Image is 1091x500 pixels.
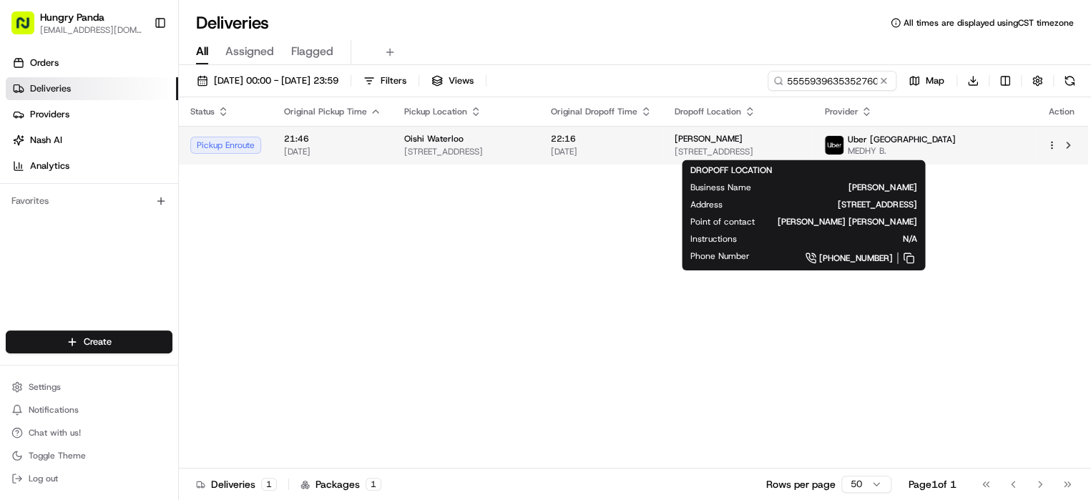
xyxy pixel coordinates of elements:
a: 📗Knowledge Base [9,313,115,339]
span: 22:16 [551,133,652,144]
h1: Deliveries [196,11,269,34]
div: 1 [261,478,277,491]
span: Assigned [225,43,274,60]
a: [PHONE_NUMBER] [773,250,916,266]
span: [DATE] [284,146,381,157]
div: Packages [300,477,381,491]
div: Page 1 of 1 [909,477,957,491]
span: Create [84,335,112,348]
a: Powered byPylon [101,353,173,365]
span: Orders [30,57,59,69]
span: Instructions [690,233,737,245]
span: Chat with us! [29,427,81,438]
input: Type to search [768,71,896,91]
p: Rows per page [766,477,836,491]
div: 💻 [121,320,132,332]
span: [PERSON_NAME] [774,182,916,193]
img: uber-new-logo.jpeg [825,136,843,155]
button: [EMAIL_ADDRESS][DOMAIN_NAME] [40,24,142,36]
a: Analytics [6,155,178,177]
span: Knowledge Base [29,319,109,333]
span: [STREET_ADDRESS] [404,146,528,157]
button: Map [902,71,951,91]
button: Notifications [6,400,172,420]
div: Past conversations [14,185,96,197]
span: Original Dropoff Time [551,106,637,117]
button: Chat with us! [6,423,172,443]
span: Nash AI [30,134,62,147]
span: N/A [760,233,916,245]
span: DROPOFF LOCATION [690,165,772,176]
span: Original Pickup Time [284,106,367,117]
button: [DATE] 00:00 - [DATE] 23:59 [190,71,345,91]
span: Providers [30,108,69,121]
button: Start new chat [243,140,260,157]
span: Dropoff Location [675,106,741,117]
button: See all [222,182,260,200]
span: Flagged [291,43,333,60]
div: 1 [366,478,381,491]
button: Log out [6,469,172,489]
div: 📗 [14,320,26,332]
span: Log out [29,473,58,484]
img: Nash [14,14,43,42]
div: Deliveries [196,477,277,491]
a: Deliveries [6,77,178,100]
button: Filters [357,71,413,91]
p: Welcome 👋 [14,57,260,79]
span: Phone Number [690,250,750,262]
span: Views [449,74,474,87]
span: [DATE] [551,146,652,157]
span: [PHONE_NUMBER] [819,253,893,264]
span: MEDHY B. [847,145,955,157]
span: 8月15日 [55,260,89,271]
span: Pylon [142,354,173,365]
span: Address [690,199,723,210]
span: [PERSON_NAME] [675,133,743,144]
span: Uber [GEOGRAPHIC_DATA] [847,134,955,145]
span: • [119,221,124,232]
span: Analytics [30,160,69,172]
a: Orders [6,52,178,74]
span: • [47,260,52,271]
button: Settings [6,377,172,397]
span: Status [190,106,215,117]
span: Deliveries [30,82,71,95]
span: All times are displayed using CST timezone [904,17,1074,29]
span: Map [926,74,944,87]
div: Start new chat [64,136,235,150]
a: Nash AI [6,129,178,152]
span: Oishi Waterloo [404,133,464,144]
a: 💻API Documentation [115,313,235,339]
input: Clear [37,92,236,107]
button: Refresh [1060,71,1080,91]
span: 21:46 [284,133,381,144]
span: Pickup Location [404,106,467,117]
span: [STREET_ADDRESS] [675,146,801,157]
button: Hungry Panda[EMAIL_ADDRESS][DOMAIN_NAME] [6,6,148,40]
span: [STREET_ADDRESS] [745,199,916,210]
button: Create [6,330,172,353]
a: Providers [6,103,178,126]
span: Business Name [690,182,751,193]
span: Provider [824,106,858,117]
span: [PERSON_NAME] [PERSON_NAME] [778,216,916,227]
span: Notifications [29,404,79,416]
span: Point of contact [690,216,755,227]
span: [DATE] 00:00 - [DATE] 23:59 [214,74,338,87]
span: Settings [29,381,61,393]
button: Hungry Panda [40,10,104,24]
span: API Documentation [135,319,230,333]
span: Filters [381,74,406,87]
img: 1736555255976-a54dd68f-1ca7-489b-9aae-adbdc363a1c4 [29,222,40,233]
img: 1736555255976-a54dd68f-1ca7-489b-9aae-adbdc363a1c4 [14,136,40,162]
img: Bea Lacdao [14,207,37,230]
button: Views [425,71,480,91]
div: We're available if you need us! [64,150,197,162]
span: Toggle Theme [29,450,86,461]
div: Action [1047,106,1077,117]
span: 8月19日 [127,221,160,232]
img: 1753817452368-0c19585d-7be3-40d9-9a41-2dc781b3d1eb [30,136,56,162]
button: Toggle Theme [6,446,172,466]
